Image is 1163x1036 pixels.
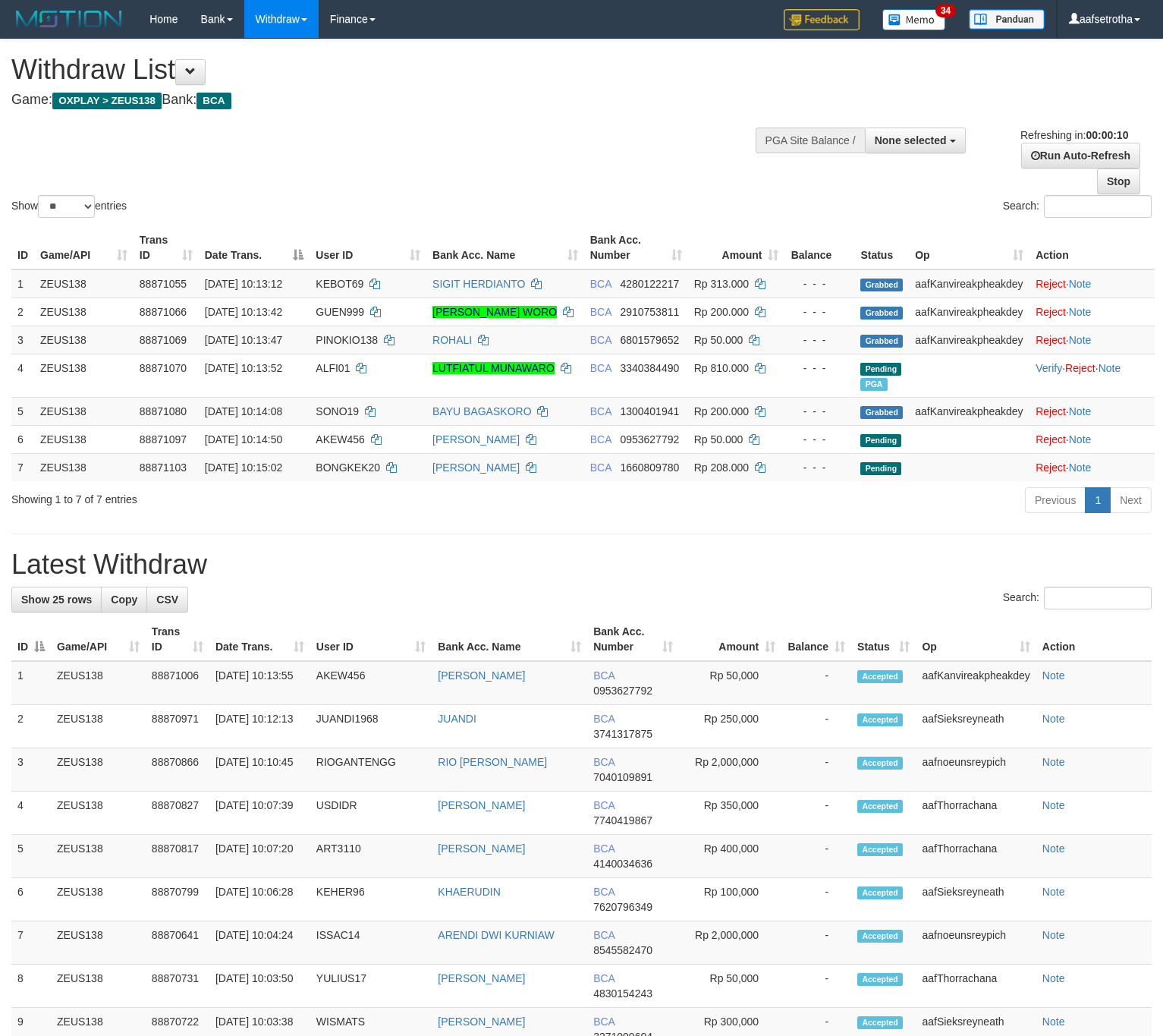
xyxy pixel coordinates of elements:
th: ID: activate to sort column descending [11,618,51,661]
td: ZEUS138 [34,397,134,425]
td: 88870799 [146,878,209,921]
a: [PERSON_NAME] [438,972,525,984]
td: ZEUS138 [34,354,134,397]
td: - [781,921,851,965]
h4: Game: Bank: [11,93,760,108]
div: - - - [791,404,848,419]
span: Copy [111,594,137,606]
a: Copy [101,587,147,612]
th: Game/API: activate to sort column ascending [51,618,146,661]
td: 7 [11,453,34,481]
a: JUANDI [438,713,476,725]
span: 88871055 [140,278,187,290]
td: · [1029,453,1155,481]
a: Note [1042,713,1065,725]
span: BCA [593,886,615,898]
td: Rp 350,000 [679,792,781,835]
td: Rp 250,000 [679,705,781,748]
span: ALFI01 [316,362,350,374]
td: ZEUS138 [34,453,134,481]
a: Note [1069,433,1092,446]
td: [DATE] 10:10:45 [209,748,310,792]
td: Rp 100,000 [679,878,781,921]
td: aafSieksreyneath [916,878,1036,921]
label: Show entries [11,195,127,218]
span: Copy 6801579652 to clipboard [620,334,679,346]
a: Note [1099,362,1121,374]
span: [DATE] 10:14:08 [205,405,282,417]
a: Reject [1036,278,1066,290]
a: KHAERUDIN [438,886,500,898]
a: Reject [1036,405,1066,417]
td: 4 [11,792,51,835]
td: 7 [11,921,51,965]
a: CSV [146,587,188,612]
td: - [781,661,851,705]
th: Balance: activate to sort column ascending [781,618,851,661]
td: ZEUS138 [51,705,146,748]
td: 6 [11,878,51,921]
a: Note [1042,972,1065,984]
td: 88870817 [146,835,209,878]
td: ZEUS138 [34,298,134,326]
a: Reject [1036,433,1066,446]
span: Rp 200.000 [694,405,749,417]
span: Accepted [857,930,903,943]
td: aafKanvireakpheakdey [909,269,1029,298]
a: Note [1069,405,1092,417]
span: Copy 3741317875 to clipboard [593,728,652,740]
td: 3 [11,748,51,792]
span: Rp 208.000 [694,461,749,474]
span: Accepted [857,1016,903,1029]
td: 1 [11,661,51,705]
td: - [781,792,851,835]
td: YULIUS17 [310,965,432,1008]
span: Refreshing in: [1020,129,1128,141]
span: CSV [156,594,178,606]
a: Stop [1097,168,1140,194]
th: Status: activate to sort column ascending [851,618,916,661]
span: [DATE] 10:14:50 [205,433,282,446]
th: ID [11,226,34,269]
img: panduan.png [969,9,1045,30]
span: Copy 7620796349 to clipboard [593,901,652,913]
td: - [781,748,851,792]
a: [PERSON_NAME] [438,799,525,811]
span: BCA [593,756,615,768]
td: [DATE] 10:03:50 [209,965,310,1008]
span: [DATE] 10:15:02 [205,461,282,474]
a: Previous [1025,487,1086,513]
td: ZEUS138 [51,792,146,835]
th: Amount: activate to sort column ascending [679,618,781,661]
th: Amount: activate to sort column ascending [688,226,785,269]
th: Bank Acc. Name: activate to sort column ascending [426,226,584,269]
a: Note [1069,461,1092,474]
a: Note [1042,929,1065,941]
a: [PERSON_NAME] WORO [432,306,557,318]
div: - - - [791,332,848,348]
span: Accepted [857,757,903,770]
a: Reject [1065,362,1095,374]
td: aafKanvireakpheakdey [909,326,1029,354]
th: Bank Acc. Number: activate to sort column ascending [587,618,679,661]
a: Note [1069,306,1092,318]
span: BCA [593,669,615,682]
td: 2 [11,298,34,326]
span: BCA [593,713,615,725]
span: 88871080 [140,405,187,417]
td: 88871006 [146,661,209,705]
span: Accepted [857,843,903,856]
span: BCA [593,842,615,855]
span: BONGKEK20 [316,461,380,474]
th: Date Trans.: activate to sort column ascending [209,618,310,661]
div: - - - [791,460,848,475]
span: BCA [196,93,231,109]
span: [DATE] 10:13:42 [205,306,282,318]
td: KEHER96 [310,878,432,921]
td: 4 [11,354,34,397]
a: Reject [1036,461,1066,474]
a: [PERSON_NAME] [438,1016,525,1028]
a: RIO [PERSON_NAME] [438,756,547,768]
a: 1 [1085,487,1111,513]
span: SONO19 [316,405,359,417]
